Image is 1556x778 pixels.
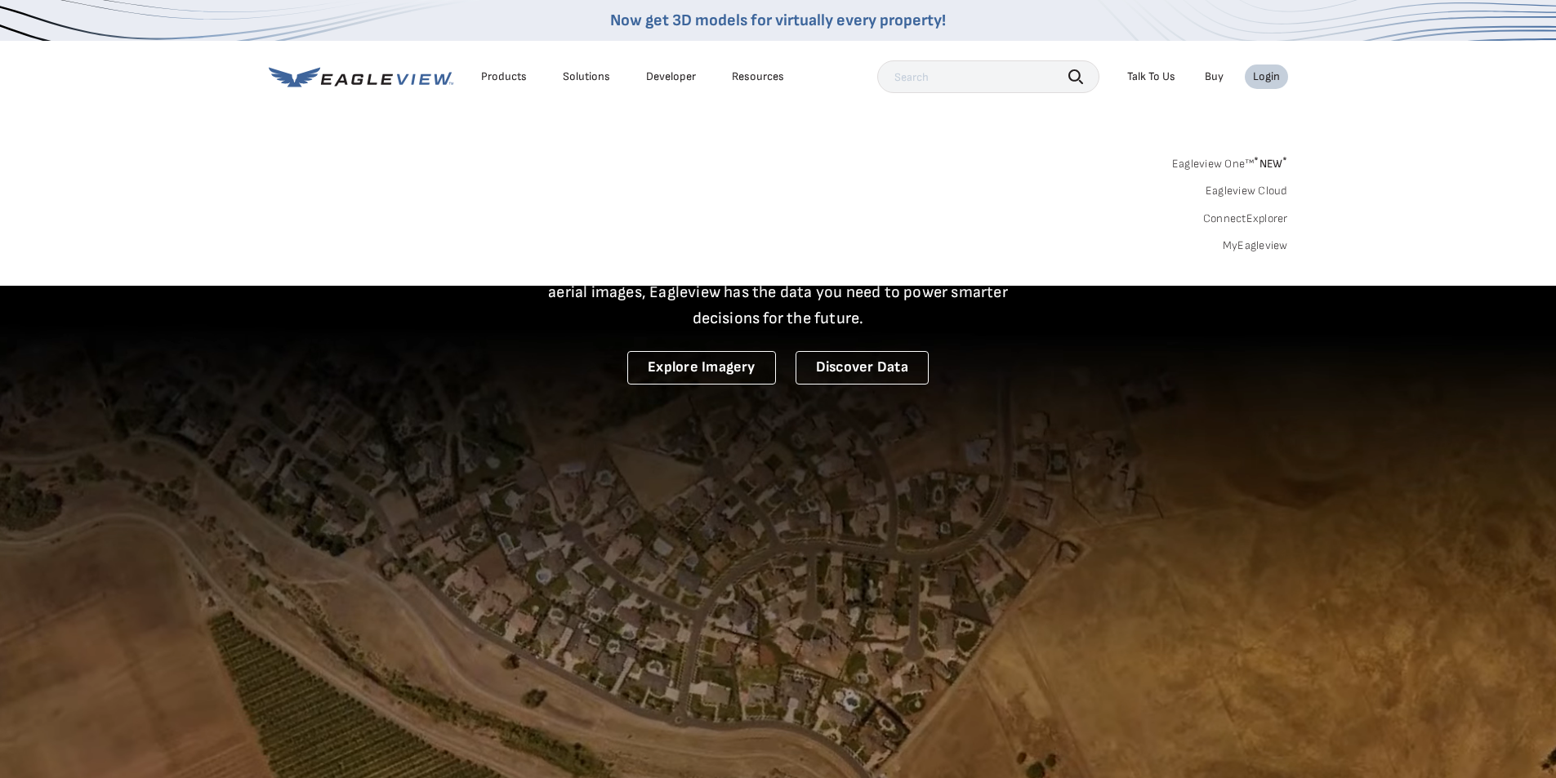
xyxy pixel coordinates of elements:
[627,351,776,385] a: Explore Imagery
[732,69,784,84] div: Resources
[481,69,527,84] div: Products
[1172,152,1288,171] a: Eagleview One™*NEW*
[646,69,696,84] a: Developer
[528,253,1028,331] p: A new era starts here. Built on more than 3.5 billion high-resolution aerial images, Eagleview ha...
[1127,69,1175,84] div: Talk To Us
[796,351,929,385] a: Discover Data
[1223,238,1288,253] a: MyEagleview
[1205,69,1224,84] a: Buy
[1254,157,1287,171] span: NEW
[1206,184,1288,198] a: Eagleview Cloud
[1253,69,1280,84] div: Login
[610,11,946,30] a: Now get 3D models for virtually every property!
[877,60,1099,93] input: Search
[1203,211,1288,226] a: ConnectExplorer
[563,69,610,84] div: Solutions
